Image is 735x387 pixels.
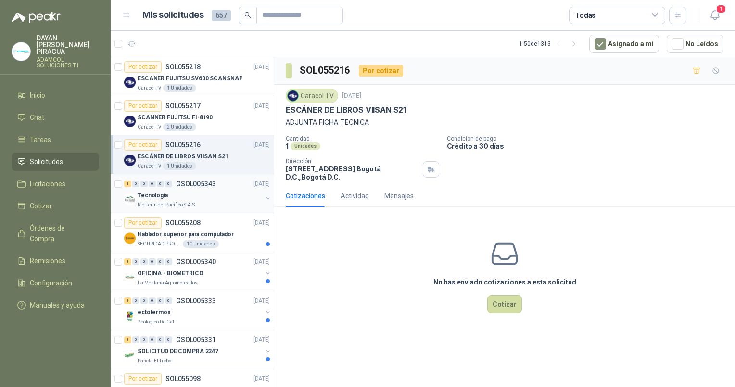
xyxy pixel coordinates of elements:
div: 0 [149,336,156,343]
img: Company Logo [12,42,30,61]
a: 1 0 0 0 0 0 GSOL005340[DATE] Company LogoOFICINA - BIOMETRICOLa Montaña Agromercados [124,256,272,287]
span: 657 [212,10,231,21]
a: Configuración [12,274,99,292]
p: Zoologico De Cali [138,318,176,326]
div: Por cotizar [124,217,162,229]
div: 0 [165,181,172,187]
div: 0 [165,297,172,304]
p: Panela El Trébol [138,357,173,365]
p: GSOL005343 [176,181,216,187]
p: ADJUNTA FICHA TECNICA [286,117,723,128]
h1: Mis solicitudes [142,8,204,22]
a: Tareas [12,130,99,149]
span: Licitaciones [30,179,65,189]
p: OFICINA - BIOMETRICO [138,269,203,278]
span: 1 [716,4,726,13]
p: ADAMCOL SOLUCIONES T.I [37,57,99,68]
div: 0 [132,297,139,304]
button: 1 [706,7,723,24]
a: 1 0 0 0 0 0 GSOL005333[DATE] Company LogoectotermosZoologico De Cali [124,295,272,326]
a: Chat [12,108,99,127]
p: SEGURIDAD PROVISER LTDA [138,240,181,248]
div: Por cotizar [124,373,162,385]
div: 0 [140,258,148,265]
p: [DATE] [253,63,270,72]
span: Chat [30,112,44,123]
span: search [244,12,251,18]
p: [DATE] [253,141,270,150]
p: ESCÁNER DE LIBROS VIISAN S21 [138,152,228,161]
p: SOL055208 [165,219,201,226]
a: Remisiones [12,252,99,270]
p: [DATE] [253,335,270,345]
p: [STREET_ADDRESS] Bogotá D.C. , Bogotá D.C. [286,165,419,181]
div: 0 [149,297,156,304]
img: Company Logo [124,193,136,205]
div: 0 [140,181,148,187]
div: Actividad [341,191,369,201]
p: SOL055218 [165,64,201,70]
div: Por cotizar [124,61,162,73]
div: 0 [149,258,156,265]
p: [DATE] [253,219,270,228]
p: Cantidad [286,135,439,142]
img: Company Logo [124,310,136,322]
h3: No has enviado cotizaciones a esta solicitud [433,277,576,287]
p: GSOL005331 [176,336,216,343]
div: 0 [132,336,139,343]
a: Manuales y ayuda [12,296,99,314]
p: Caracol TV [138,123,161,131]
a: Por cotizarSOL055208[DATE] Company LogoHablador superior para computadorSEGURIDAD PROVISER LTDA10... [111,213,274,252]
div: 0 [157,297,164,304]
a: Por cotizarSOL055216[DATE] Company LogoESCÁNER DE LIBROS VIISAN S21Caracol TV1 Unidades [111,135,274,174]
p: [DATE] [253,180,270,189]
a: Por cotizarSOL055217[DATE] Company LogoSCANNER FUJITSU FI-8190Caracol TV2 Unidades [111,96,274,135]
div: Todas [575,10,596,21]
div: 1 [124,297,131,304]
div: 0 [157,258,164,265]
span: Solicitudes [30,156,63,167]
img: Company Logo [124,77,136,88]
p: ectotermos [138,308,171,317]
p: Caracol TV [138,84,161,92]
p: [DATE] [253,258,270,267]
div: Por cotizar [124,100,162,112]
p: Crédito a 30 días [447,142,732,150]
p: [DATE] [342,91,361,101]
a: Cotizar [12,197,99,215]
p: ESCANER FUJITSU SV600 SCANSNAP [138,74,242,83]
div: 0 [140,297,148,304]
p: ESCÁNER DE LIBROS VIISAN S21 [286,105,406,115]
p: DAYAN [PERSON_NAME] PIRAGUA [37,35,99,55]
button: No Leídos [667,35,723,53]
button: Asignado a mi [589,35,659,53]
div: 0 [140,336,148,343]
button: Cotizar [487,295,522,313]
span: Inicio [30,90,45,101]
p: GSOL005333 [176,297,216,304]
div: 0 [132,258,139,265]
img: Company Logo [124,116,136,127]
p: SOL055216 [165,142,201,148]
div: Unidades [291,142,320,150]
a: 1 0 0 0 0 0 GSOL005331[DATE] Company LogoSOLICITUD DE COMPRA 2247Panela El Trébol [124,334,272,365]
div: 10 Unidades [183,240,219,248]
div: 1 [124,336,131,343]
p: SOL055217 [165,103,201,109]
div: 0 [149,181,156,187]
span: Tareas [30,134,51,145]
img: Company Logo [124,271,136,283]
img: Company Logo [288,90,298,101]
div: 0 [132,181,139,187]
div: Mensajes [384,191,414,201]
img: Company Logo [124,232,136,244]
div: 2 Unidades [163,123,196,131]
span: Manuales y ayuda [30,300,85,310]
span: Cotizar [30,201,52,211]
img: Logo peakr [12,12,61,23]
div: 0 [157,336,164,343]
a: Licitaciones [12,175,99,193]
p: SOL055098 [165,375,201,382]
div: 1 [124,181,131,187]
p: La Montaña Agromercados [138,279,198,287]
